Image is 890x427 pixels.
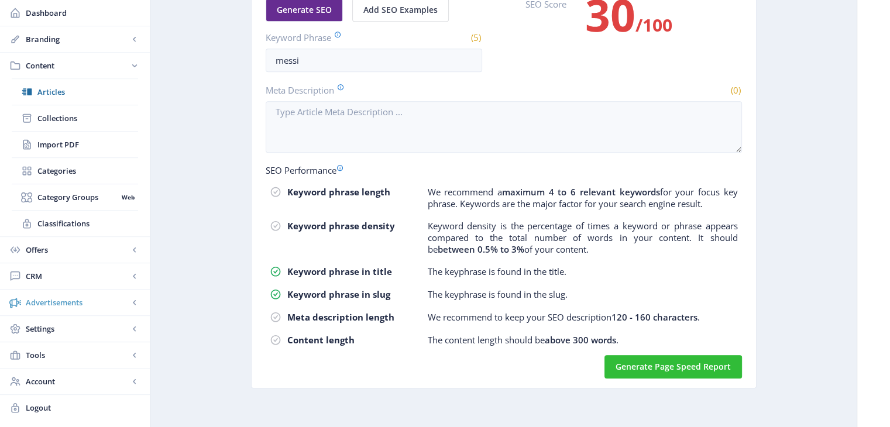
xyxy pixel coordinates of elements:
a: Categories [12,158,138,184]
strong: Keyword phrase length [287,186,390,198]
span: Settings [26,323,129,335]
span: (0) [729,84,742,96]
span: Classifications [37,218,138,229]
strong: Keyword phrase in title [287,266,392,277]
a: Classifications [12,211,138,236]
strong: Meta description length [287,311,394,323]
span: CRM [26,270,129,282]
span: Generate SEO [277,5,332,15]
label: Keyword Phrase [266,31,369,44]
div: SEO Performance [266,164,742,176]
span: Branding [26,33,129,45]
span: Add SEO Examples [363,5,438,15]
b: maximum 4 to 6 relevant keywords [502,186,660,198]
span: Tools [26,349,129,361]
input: Type Article Keyword Phrase ... [266,49,482,72]
p: We recommend a for your focus key phrase. Keywords are the major factor for your search engine re... [428,186,738,209]
a: Import PDF [12,132,138,157]
span: Dashboard [26,7,140,19]
b: above 300 words [545,334,616,346]
button: Generate Page Speed Report [604,355,742,378]
strong: Keyword phrase in slug [287,288,390,300]
nb-badge: Web [118,191,138,203]
span: Advertisements [26,297,129,308]
span: Offers [26,244,129,256]
span: Account [26,376,129,387]
b: 120 - 160 characters [611,311,697,323]
span: Category Groups [37,191,118,203]
p: We recommend to keep your SEO description . [428,311,700,323]
span: Logout [26,402,140,414]
strong: Keyword phrase density [287,220,395,232]
label: Meta Description [266,84,499,97]
p: The keyphrase is found in the title. [428,266,566,277]
h3: /100 [585,3,672,37]
span: (5) [469,32,482,43]
a: Collections [12,105,138,131]
a: Category GroupsWeb [12,184,138,210]
p: The keyphrase is found in the slug. [428,288,568,300]
span: Categories [37,165,138,177]
span: Collections [37,112,138,124]
span: Content [26,60,129,71]
a: Articles [12,79,138,105]
span: Import PDF [37,139,138,150]
p: Keyword density is the percentage of times a keyword or phrase appears compared to the total numb... [428,220,738,255]
strong: Content length [287,334,355,346]
b: between 0.5% to 3% [438,243,524,255]
span: Articles [37,86,138,98]
p: The content length should be . [428,334,618,346]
